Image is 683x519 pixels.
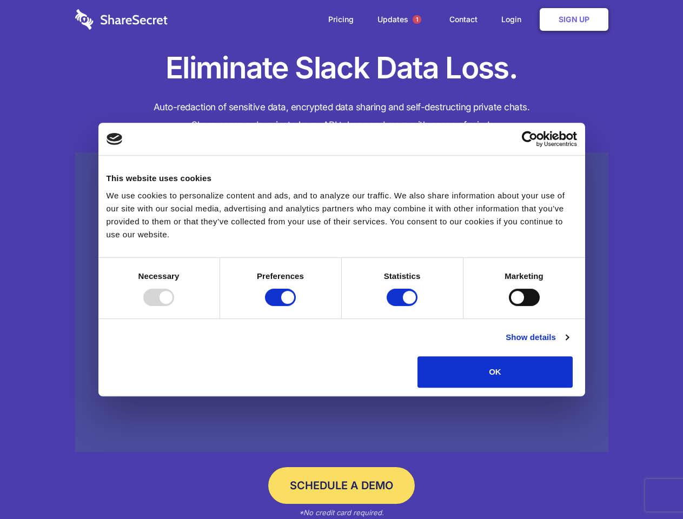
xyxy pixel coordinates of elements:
div: We use cookies to personalize content and ads, and to analyze our traffic. We also share informat... [107,189,577,241]
a: Usercentrics Cookiebot - opens in a new window [482,131,577,147]
strong: Marketing [505,271,543,281]
div: This website uses cookies [107,172,577,185]
a: Contact [439,3,488,36]
a: Sign Up [540,8,608,31]
em: *No credit card required. [299,508,384,517]
a: Schedule a Demo [268,467,415,504]
button: OK [417,356,573,388]
a: Wistia video thumbnail [75,152,608,453]
img: logo [107,133,123,145]
span: 1 [413,15,421,24]
strong: Necessary [138,271,180,281]
a: Pricing [317,3,364,36]
strong: Preferences [257,271,304,281]
img: logo-wordmark-white-trans-d4663122ce5f474addd5e946df7df03e33cb6a1c49d2221995e7729f52c070b2.svg [75,9,168,30]
h4: Auto-redaction of sensitive data, encrypted data sharing and self-destructing private chats. Shar... [75,98,608,134]
h1: Eliminate Slack Data Loss. [75,49,608,88]
a: Show details [506,331,568,344]
strong: Statistics [384,271,421,281]
a: Login [490,3,538,36]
